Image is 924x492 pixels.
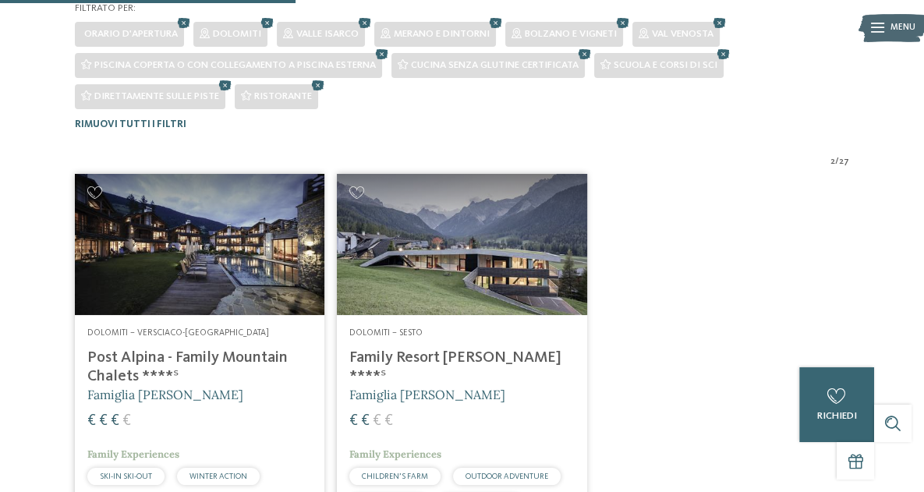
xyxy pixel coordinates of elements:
span: € [111,413,119,429]
span: Piscina coperta o con collegamento a piscina esterna [94,60,376,70]
span: € [122,413,131,429]
span: Dolomiti [213,29,261,39]
span: 2 [830,156,835,168]
h4: Family Resort [PERSON_NAME] ****ˢ [349,349,574,386]
img: Family Resort Rainer ****ˢ [337,174,586,314]
span: WINTER ACTION [189,473,247,480]
span: Famiglia [PERSON_NAME] [349,387,505,402]
span: € [361,413,370,429]
span: Famiglia [PERSON_NAME] [87,387,243,402]
span: OUTDOOR ADVENTURE [466,473,548,480]
span: Direttamente sulle piste [94,91,219,101]
span: Filtrato per: [75,3,136,13]
img: Post Alpina - Family Mountain Chalets ****ˢ [75,174,324,314]
h4: Post Alpina - Family Mountain Chalets ****ˢ [87,349,312,386]
span: CHILDREN’S FARM [362,473,428,480]
span: 27 [839,156,849,168]
span: Merano e dintorni [394,29,490,39]
span: / [835,156,839,168]
span: Ristorante [254,91,312,101]
span: Dolomiti – Versciaco-[GEOGRAPHIC_DATA] [87,328,269,338]
span: Dolomiti – Sesto [349,328,423,338]
span: Rimuovi tutti i filtri [75,119,186,129]
span: richiedi [817,411,857,421]
span: Orario d'apertura [84,29,178,39]
span: Family Experiences [349,448,441,461]
span: Scuola e corsi di sci [614,60,717,70]
span: Family Experiences [87,448,179,461]
span: € [99,413,108,429]
span: Bolzano e vigneti [525,29,617,39]
a: richiedi [799,367,874,442]
span: SKI-IN SKI-OUT [100,473,152,480]
span: Val Venosta [652,29,713,39]
span: € [373,413,381,429]
span: € [349,413,358,429]
span: € [384,413,393,429]
span: Valle Isarco [296,29,359,39]
span: Cucina senza glutine certificata [411,60,579,70]
span: € [87,413,96,429]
